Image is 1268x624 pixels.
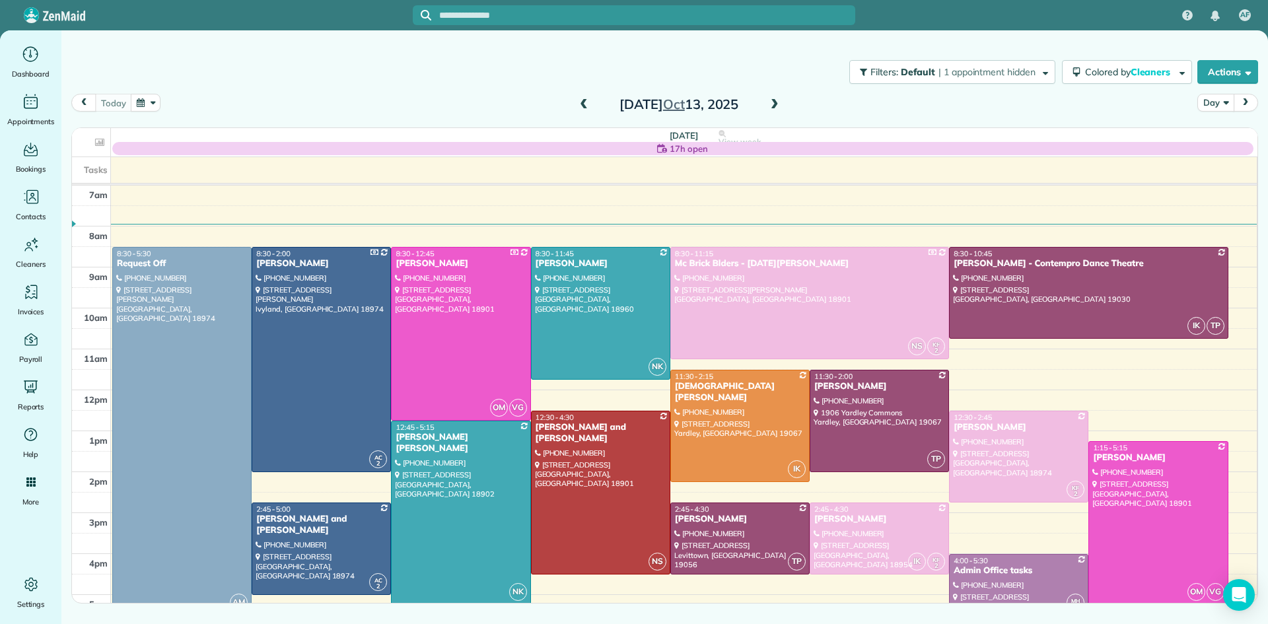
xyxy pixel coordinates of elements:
[12,67,50,81] span: Dashboard
[71,94,96,112] button: prev
[5,186,56,223] a: Contacts
[19,353,43,366] span: Payroll
[535,258,666,269] div: [PERSON_NAME]
[16,258,46,271] span: Cleaners
[1131,66,1173,78] span: Cleaners
[536,249,574,258] span: 8:30 - 11:45
[1067,601,1084,613] small: 1
[395,432,526,454] div: [PERSON_NAME] [PERSON_NAME]
[22,495,39,508] span: More
[1072,484,1079,491] span: KF
[814,514,945,525] div: [PERSON_NAME]
[5,234,56,271] a: Cleaners
[421,10,431,20] svg: Focus search
[814,372,853,381] span: 11:30 - 2:00
[675,504,709,514] span: 2:45 - 4:30
[89,230,108,241] span: 8am
[5,139,56,176] a: Bookings
[954,413,992,422] span: 12:30 - 2:45
[1187,317,1205,335] span: IK
[953,565,1084,576] div: Admin Office tasks
[663,96,685,112] span: Oct
[1207,583,1224,601] span: VG
[1197,60,1258,84] button: Actions
[674,258,945,269] div: Mc Brick Blders - [DATE][PERSON_NAME]
[84,394,108,405] span: 12pm
[230,594,248,611] span: AM
[675,249,713,258] span: 8:30 - 11:15
[5,281,56,318] a: Invoices
[7,115,55,128] span: Appointments
[933,556,940,563] span: KF
[374,576,382,584] span: AC
[5,44,56,81] a: Dashboard
[396,423,434,432] span: 12:45 - 5:15
[374,454,382,461] span: AC
[18,305,44,318] span: Invoices
[509,583,527,601] span: NK
[5,424,56,461] a: Help
[1233,94,1258,112] button: next
[89,517,108,528] span: 3pm
[535,422,666,444] div: [PERSON_NAME] and [PERSON_NAME]
[928,345,944,357] small: 2
[953,422,1084,433] div: [PERSON_NAME]
[933,341,940,348] span: KF
[256,514,387,536] div: [PERSON_NAME] and [PERSON_NAME]
[670,130,698,141] span: [DATE]
[649,553,666,571] span: NS
[649,358,666,376] span: NK
[908,337,926,355] span: NS
[89,435,108,446] span: 1pm
[1062,60,1192,84] button: Colored byCleaners
[536,413,574,422] span: 12:30 - 4:30
[116,258,248,269] div: Request Off
[84,164,108,175] span: Tasks
[928,560,944,572] small: 2
[509,399,527,417] span: VG
[1092,452,1224,464] div: [PERSON_NAME]
[908,553,926,571] span: IK
[117,249,151,258] span: 8:30 - 5:30
[5,91,56,128] a: Appointments
[89,599,108,609] span: 5pm
[89,271,108,282] span: 9am
[17,598,45,611] span: Settings
[788,553,806,571] span: TP
[927,450,945,468] span: TP
[84,312,108,323] span: 10am
[938,66,1036,78] span: | 1 appointment hidden
[674,514,806,525] div: [PERSON_NAME]
[89,558,108,569] span: 4pm
[870,66,898,78] span: Filters:
[954,556,988,565] span: 4:00 - 5:30
[1071,597,1080,604] span: MH
[675,372,713,381] span: 11:30 - 2:15
[395,258,526,269] div: [PERSON_NAME]
[1201,1,1229,30] div: Notifications
[901,66,936,78] span: Default
[849,60,1055,84] button: Filters: Default | 1 appointment hidden
[18,400,44,413] span: Reports
[89,190,108,200] span: 7am
[84,353,108,364] span: 11am
[1085,66,1175,78] span: Colored by
[953,258,1224,269] div: [PERSON_NAME] - Contempro Dance Theatre
[954,249,992,258] span: 8:30 - 10:45
[5,329,56,366] a: Payroll
[843,60,1055,84] a: Filters: Default | 1 appointment hidden
[1207,317,1224,335] span: TP
[1093,443,1127,452] span: 1:15 - 5:15
[16,210,46,223] span: Contacts
[370,580,386,593] small: 2
[95,94,131,112] button: today
[814,381,945,392] div: [PERSON_NAME]
[16,162,46,176] span: Bookings
[23,448,39,461] span: Help
[256,258,387,269] div: [PERSON_NAME]
[719,137,761,147] span: View week
[1240,10,1250,20] span: AF
[256,504,291,514] span: 2:45 - 5:00
[1067,488,1084,501] small: 2
[413,10,431,20] button: Focus search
